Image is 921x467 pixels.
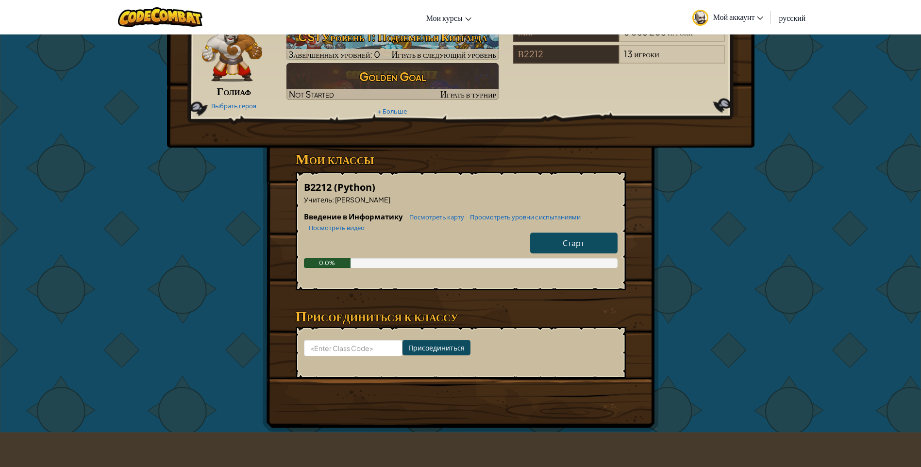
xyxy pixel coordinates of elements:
a: В221213игроки [513,54,725,66]
span: В2212 [304,181,334,194]
h3: CS1 Уровень 1: Подземелья Китгарда [286,26,499,48]
span: Голиаф [217,84,251,98]
a: Мир8 036 205игроки [513,33,725,44]
span: Учитель [304,195,332,204]
span: русский [779,13,805,23]
span: Завершенных уровней: 0 [289,49,380,60]
a: Просмотреть уровни с испытаниями [465,213,581,221]
input: <Enter Class Code> [304,340,402,356]
h3: Мои классы [296,148,626,169]
a: Мой аккаунт [687,2,769,33]
span: Мой аккаунт [713,12,764,22]
div: В2212 [513,45,619,64]
span: (Python) [334,181,375,194]
a: + Больше [378,107,407,115]
a: Мои курсы [421,4,476,31]
span: 13 [624,48,633,59]
span: Введение в Информатику [304,212,404,221]
h3: Golden Goal [286,66,499,87]
h3: Присоединиться к классу [296,305,626,327]
span: Играть в турнир [440,88,496,100]
span: игроки [634,48,659,59]
a: Посмотреть видео [304,224,365,232]
img: Golden Goal [286,63,499,100]
a: Играть в следующий уровень [286,23,499,60]
input: Присоединиться [402,340,470,355]
span: Старт [563,238,585,248]
img: avatar [692,10,708,26]
img: goliath-pose.png [202,23,263,82]
span: [PERSON_NAME] [334,195,390,204]
span: Мои курсы [426,13,463,23]
img: CodeCombat logo [118,7,203,27]
a: русский [774,4,810,31]
span: Not Started [289,88,334,100]
a: Посмотреть карту [404,213,464,221]
a: Выбрать героя [211,102,256,110]
a: Golden GoalNot StartedИграть в турнир [286,63,499,100]
div: 0.0% [304,258,351,268]
span: : [332,195,334,204]
span: Играть в следующий уровень [391,49,496,60]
